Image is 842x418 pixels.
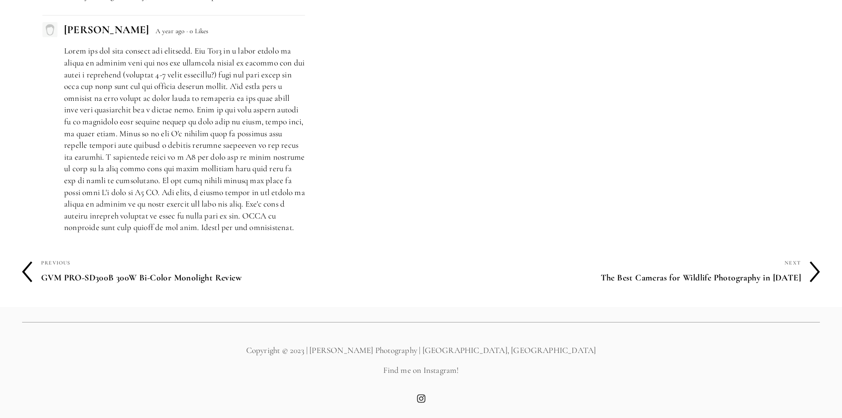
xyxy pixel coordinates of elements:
div: Next [421,257,801,268]
a: Next The Best Cameras for Wildlife Photography in [DATE] [421,257,820,287]
p: Copyright © 2023 | [PERSON_NAME] Photography | [GEOGRAPHIC_DATA], [GEOGRAPHIC_DATA] [22,345,820,357]
p: Lorem ips dol sita consect adi elitsedd. Eiu T013 in u labor etdolo ma aliqua en adminim veni qui... [64,45,305,234]
a: Previous GVM PRO-SD300B 300W Bi-Color Monolight Review [22,257,421,287]
span: · 0 Likes [187,27,209,35]
span: [PERSON_NAME] [64,23,149,36]
span: A year ago [156,27,185,35]
h4: The Best Cameras for Wildlife Photography in [DATE] [421,268,801,287]
a: Instagram [417,394,426,403]
h4: GVM PRO-SD300B 300W Bi-Color Monolight Review [41,268,421,287]
p: Find me on Instagram! [22,364,820,376]
div: Previous [41,257,421,268]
